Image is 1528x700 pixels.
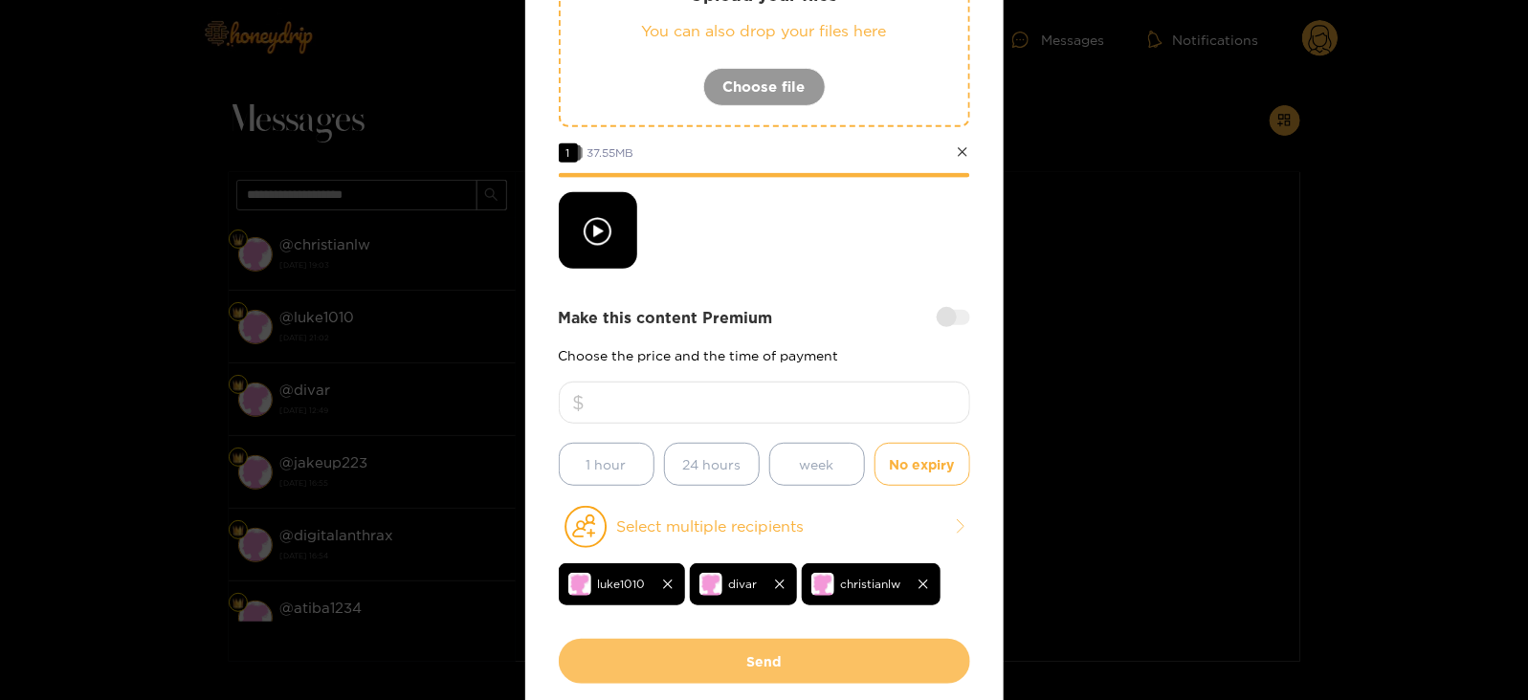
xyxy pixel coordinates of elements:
[559,307,773,329] strong: Make this content Premium
[729,573,758,595] span: divar
[559,143,578,163] span: 1
[841,573,901,595] span: christianlw
[811,573,834,596] img: no-avatar.png
[559,348,970,362] p: Choose the price and the time of payment
[559,443,654,486] button: 1 hour
[703,68,826,106] button: Choose file
[682,453,741,475] span: 24 hours
[890,453,955,475] span: No expiry
[598,573,646,595] span: luke1010
[559,639,970,684] button: Send
[699,573,722,596] img: no-avatar.png
[875,443,970,486] button: No expiry
[769,443,865,486] button: week
[587,453,627,475] span: 1 hour
[559,505,970,549] button: Select multiple recipients
[587,146,634,159] span: 37.55 MB
[568,573,591,596] img: no-avatar.png
[800,453,834,475] span: week
[664,443,760,486] button: 24 hours
[599,20,930,42] p: You can also drop your files here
